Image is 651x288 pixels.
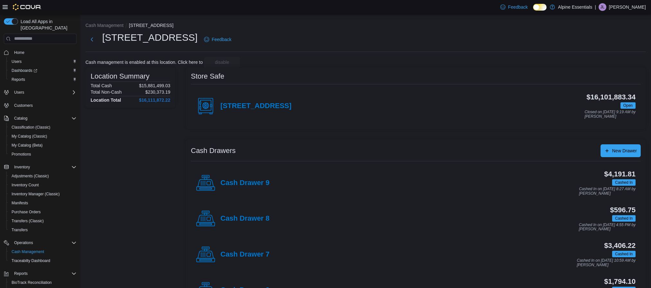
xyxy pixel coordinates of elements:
button: Operations [12,239,36,247]
button: disable [204,57,240,67]
button: Home [1,48,79,57]
h6: Total Cash [91,83,112,88]
button: My Catalog (Beta) [6,141,79,150]
a: Adjustments (Classic) [9,172,51,180]
span: Operations [14,240,33,245]
h3: $4,191.81 [604,170,636,178]
span: Users [9,58,76,65]
p: Cashed In on [DATE] 8:27 AM by [PERSON_NAME] [579,187,636,196]
span: Inventory [14,165,30,170]
p: Cashed In on [DATE] 10:59 AM by [PERSON_NAME] [577,258,636,267]
a: BioTrack Reconciliation [9,279,54,286]
a: Feedback [201,33,234,46]
a: Reports [9,76,28,83]
span: Reports [12,77,25,82]
span: Promotions [9,150,76,158]
h4: Cash Drawer 8 [220,215,270,223]
button: Users [1,88,79,97]
button: Traceabilty Dashboard [6,256,79,265]
span: Cashed In [615,180,633,185]
span: Classification (Classic) [9,123,76,131]
span: Reports [14,271,28,276]
span: Inventory Manager (Classic) [12,191,60,197]
button: Cash Management [85,23,123,28]
p: Cashed In on [DATE] 4:55 PM by [PERSON_NAME] [579,223,636,232]
span: Load All Apps in [GEOGRAPHIC_DATA] [18,18,76,31]
button: Reports [12,270,30,277]
h4: Cash Drawer 7 [220,250,270,259]
span: Inventory [12,163,76,171]
a: Home [12,49,27,56]
a: Transfers (Classic) [9,217,46,225]
span: BioTrack Reconciliation [9,279,76,286]
button: New Drawer [601,144,641,157]
p: Alpine Essentials [558,3,593,11]
div: Jaz Lorentzen [599,3,606,11]
span: Manifests [9,199,76,207]
span: Classification (Classic) [12,125,50,130]
h3: $596.75 [610,206,636,214]
img: Cova [13,4,41,10]
span: Users [14,90,24,95]
button: Operations [1,238,79,247]
button: Next [85,33,98,46]
a: Inventory Manager (Classic) [9,190,62,198]
button: Reports [1,269,79,278]
a: Dashboards [9,67,40,74]
h3: $1,794.10 [604,278,636,285]
button: Inventory [1,163,79,172]
span: Users [12,59,22,64]
a: Traceabilty Dashboard [9,257,53,265]
p: [PERSON_NAME] [609,3,646,11]
p: | [595,3,596,11]
span: Purchase Orders [9,208,76,216]
h4: Cash Drawer 9 [220,179,270,187]
span: My Catalog (Classic) [9,132,76,140]
h4: [STREET_ADDRESS] [220,102,291,110]
span: Cashed In [612,215,636,222]
a: Manifests [9,199,31,207]
span: Promotions [12,152,31,157]
span: Feedback [212,36,231,43]
span: Cashed In [612,179,636,186]
span: Dashboards [9,67,76,74]
span: My Catalog (Classic) [12,134,47,139]
span: disable [215,59,229,65]
a: Purchase Orders [9,208,43,216]
span: Transfers (Classic) [9,217,76,225]
h4: $16,111,872.22 [139,97,170,103]
span: Operations [12,239,76,247]
span: Inventory Count [9,181,76,189]
button: Classification (Classic) [6,123,79,132]
a: Promotions [9,150,34,158]
span: Traceabilty Dashboard [9,257,76,265]
input: Dark Mode [533,4,547,11]
span: Customers [14,103,33,108]
h3: $3,406.22 [604,242,636,250]
a: Dashboards [6,66,79,75]
a: Transfers [9,226,30,234]
button: Users [12,89,27,96]
h6: Total Non-Cash [91,89,122,95]
span: Traceabilty Dashboard [12,258,50,263]
span: Inventory Count [12,182,39,188]
a: My Catalog (Classic) [9,132,50,140]
a: Inventory Count [9,181,41,189]
span: Catalog [14,116,27,121]
button: Transfers [6,225,79,234]
span: BioTrack Reconciliation [12,280,52,285]
span: Transfers [9,226,76,234]
span: Feedback [508,4,528,10]
span: Home [14,50,24,55]
nav: An example of EuiBreadcrumbs [85,22,646,30]
button: Cash Management [6,247,79,256]
span: Reports [12,270,76,277]
span: Cashed In [615,216,633,221]
span: New Drawer [612,148,637,154]
a: Classification (Classic) [9,123,53,131]
span: Adjustments (Classic) [9,172,76,180]
span: Purchase Orders [12,209,41,215]
span: Cashed In [612,251,636,257]
span: Cashed In [615,251,633,257]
